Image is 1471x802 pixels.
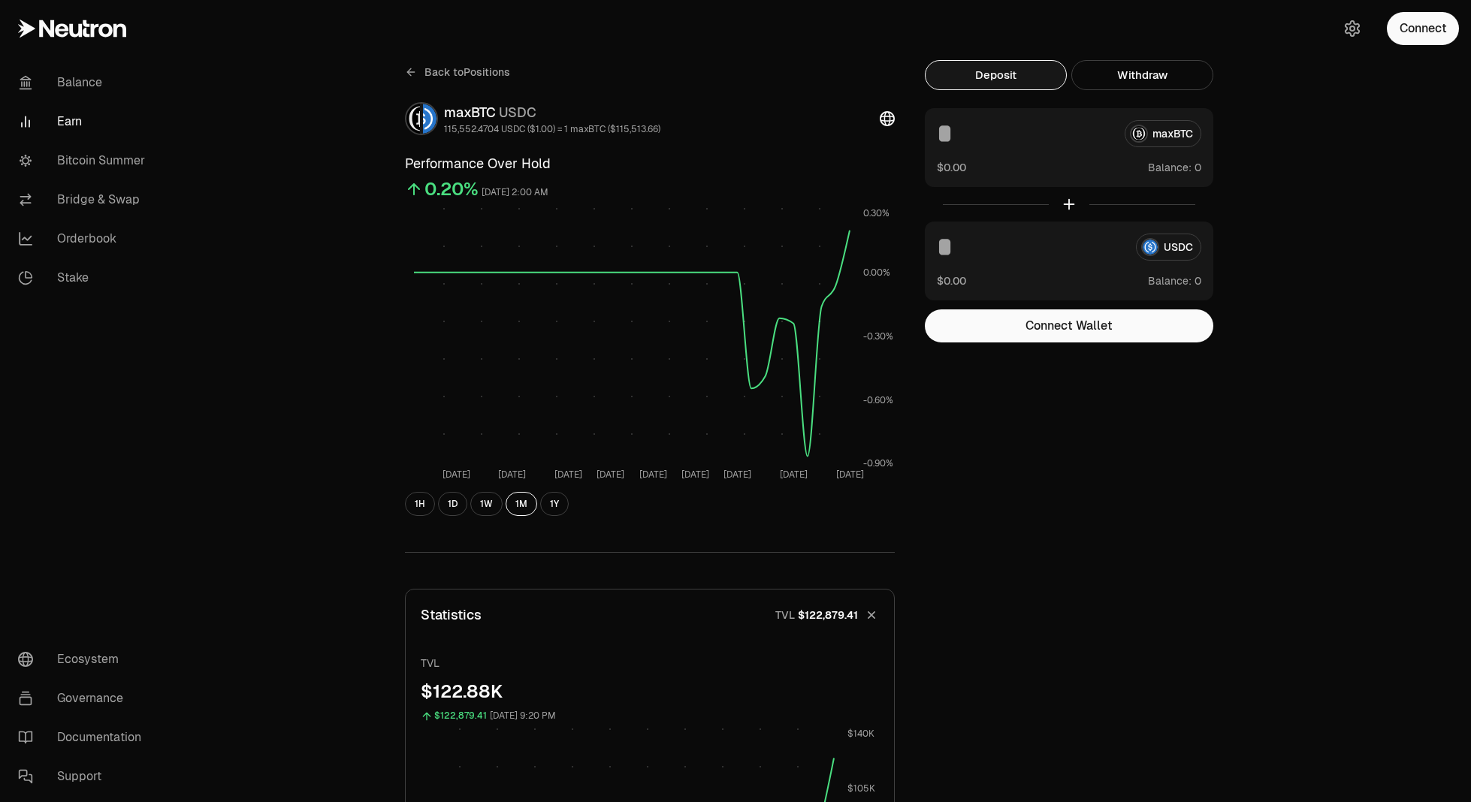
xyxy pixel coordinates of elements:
button: 1W [470,492,503,516]
tspan: $140K [847,728,874,740]
a: Balance [6,63,162,102]
tspan: $105K [847,782,875,794]
tspan: -0.30% [863,330,893,342]
button: $0.00 [937,159,966,175]
div: $122,879.41 [434,707,487,725]
p: TVL [775,608,795,623]
span: Back to Positions [424,65,510,80]
tspan: -0.90% [863,457,893,469]
span: Balance: [1148,273,1192,288]
a: Documentation [6,718,162,757]
div: [DATE] 9:20 PM [490,707,556,725]
tspan: [DATE] [443,469,470,481]
tspan: [DATE] [597,469,624,481]
img: maxBTC Logo [406,104,420,134]
p: Statistics [421,605,482,626]
a: Support [6,757,162,796]
a: Governance [6,679,162,718]
p: TVL [421,656,879,671]
button: StatisticsTVL$122,879.41 [406,589,894,641]
span: $122,879.41 [798,608,858,623]
tspan: -0.60% [863,394,893,406]
span: Balance: [1148,160,1192,175]
button: Connect Wallet [925,309,1213,342]
tspan: [DATE] [780,469,808,481]
div: $122.88K [421,680,879,704]
div: [DATE] 2:00 AM [482,184,548,201]
tspan: [DATE] [498,469,526,481]
span: USDC [499,104,536,121]
a: Stake [6,258,162,297]
a: Earn [6,102,162,141]
button: Deposit [925,60,1067,90]
button: $0.00 [937,273,966,288]
img: USDC Logo [423,104,436,134]
div: maxBTC [444,102,660,123]
a: Orderbook [6,219,162,258]
tspan: [DATE] [554,469,582,481]
tspan: [DATE] [681,469,709,481]
tspan: [DATE] [723,469,751,481]
div: 115,552.4704 USDC ($1.00) = 1 maxBTC ($115,513.66) [444,123,660,135]
a: Bitcoin Summer [6,141,162,180]
button: Connect [1387,12,1459,45]
button: Withdraw [1071,60,1213,90]
a: Ecosystem [6,640,162,679]
a: Back toPositions [405,60,510,84]
button: 1D [438,492,467,516]
button: 1H [405,492,435,516]
a: Bridge & Swap [6,180,162,219]
tspan: [DATE] [836,469,864,481]
h3: Performance Over Hold [405,153,895,174]
tspan: [DATE] [639,469,667,481]
tspan: 0.00% [863,267,890,279]
tspan: 0.30% [863,207,890,219]
button: 1M [506,492,537,516]
button: 1Y [540,492,569,516]
div: 0.20% [424,177,479,201]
